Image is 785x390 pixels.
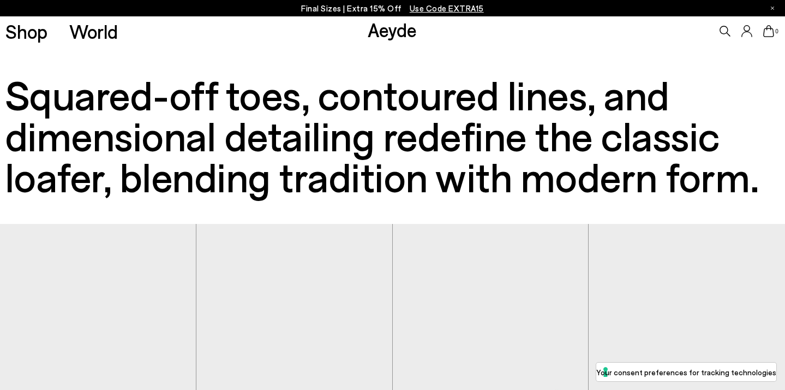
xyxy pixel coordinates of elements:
[301,2,484,15] p: Final Sizes | Extra 15% Off
[368,18,417,41] a: Aeyde
[596,363,776,381] button: Your consent preferences for tracking technologies
[5,74,780,197] h3: Squared-off toes, contoured lines, and dimensional detailing redefine the classic loafer, blendin...
[410,3,484,13] span: Navigate to /collections/ss25-final-sizes
[763,25,774,37] a: 0
[774,28,780,34] span: 0
[5,22,47,41] a: Shop
[596,367,776,378] label: Your consent preferences for tracking technologies
[69,22,118,41] a: World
